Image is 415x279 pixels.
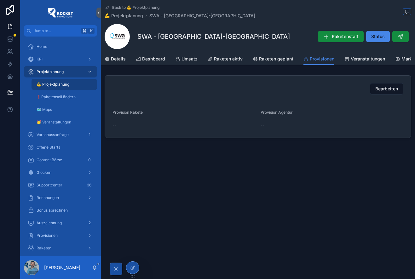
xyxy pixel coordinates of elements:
a: Back to 💪 Projektplanung [105,5,159,10]
a: 💪 Projektplanung [32,79,97,90]
a: Bonus abrechnen [24,205,97,216]
span: Raketen aktiv [214,56,243,62]
a: Raketen aktiv [208,53,243,66]
a: Umsatz [175,53,198,66]
a: Projektplanung [24,66,97,77]
span: Rechnungen [37,195,59,200]
span: Raketenstart [332,33,359,40]
span: Supportcenter [37,183,62,188]
a: Vorschussanfrage1 [24,129,97,140]
span: Provisionen [37,233,58,238]
a: ❗️Raketensoll ändern [32,91,97,103]
span: KPI [37,57,43,62]
a: 🗺 Maps [32,104,97,115]
span: Provisionen [310,56,334,62]
span: Raketen geplant [259,56,293,62]
span: 💪 Projektplanung [37,82,69,87]
span: ❗️Raketensoll ändern [37,94,76,100]
a: 🥳 Veranstaltungen [32,117,97,128]
a: Provisionen [303,53,334,65]
span: Glocken [37,170,51,175]
button: Status [366,31,390,42]
span: Jump to... [34,28,79,33]
span: Provision Rakete [112,110,143,115]
span: Vorschussanfrage [37,132,69,137]
span: 🗺 Maps [37,107,52,112]
a: SWA - [GEOGRAPHIC_DATA]-[GEOGRAPHIC_DATA] [149,13,255,19]
span: Dashboard [142,56,165,62]
span: Status [371,33,385,40]
a: KPI [24,54,97,65]
div: 0 [86,156,93,164]
div: 2 [86,219,93,227]
a: 💪 Projektplanung [105,13,143,19]
a: Raketen geplant [253,53,293,66]
button: Raketenstart [318,31,364,42]
span: Auszeichnung [37,220,62,225]
button: Jump to...K [24,25,97,37]
a: Provisionen [24,230,97,241]
a: Auszeichnung2 [24,217,97,229]
span: Veranstaltungen [351,56,385,62]
span: Offene Starts [37,145,60,150]
a: Home [24,41,97,52]
a: Veranstaltungen [344,53,385,66]
p: [PERSON_NAME] [44,265,80,271]
div: 1 [86,131,93,139]
a: Raketen [24,242,97,254]
span: Content Börse [37,157,62,162]
span: Back to 💪 Projektplanung [112,5,159,10]
span: Projektplanung [37,69,64,74]
span: Raketen [37,246,51,251]
button: Bearbeiten [370,83,403,94]
h1: SWA - [GEOGRAPHIC_DATA]-[GEOGRAPHIC_DATA] [137,32,290,41]
a: Dashboard [136,53,165,66]
span: -- [261,122,264,128]
span: Bearbeiten [375,86,398,92]
span: 🥳 Veranstaltungen [37,120,71,125]
a: Offene Starts [24,142,97,153]
a: Supportcenter36 [24,179,97,191]
div: 36 [85,181,93,189]
div: scrollable content [20,37,101,256]
span: Details [111,56,126,62]
a: Details [105,53,126,66]
span: Provision Agentur [261,110,293,115]
a: Rechnungen [24,192,97,203]
span: Umsatz [182,56,198,62]
span: -- [112,122,116,128]
span: Bonus abrechnen [37,208,68,213]
span: Home [37,44,47,49]
span: K [89,28,94,33]
a: Content Börse0 [24,154,97,166]
a: Glocken [24,167,97,178]
img: App logo [48,8,73,18]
